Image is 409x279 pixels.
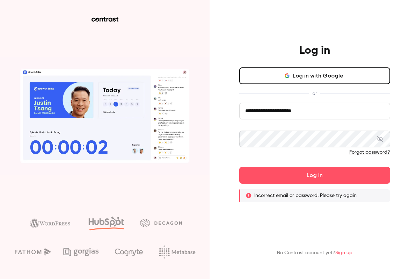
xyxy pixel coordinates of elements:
[299,44,330,58] h4: Log in
[349,150,390,155] a: Forgot password?
[239,67,390,84] button: Log in with Google
[335,250,352,255] a: Sign up
[277,249,352,257] p: No Contrast account yet?
[239,167,390,184] button: Log in
[254,192,357,199] p: Incorrect email or password. Please try again
[309,90,320,97] span: or
[140,219,182,227] img: decagon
